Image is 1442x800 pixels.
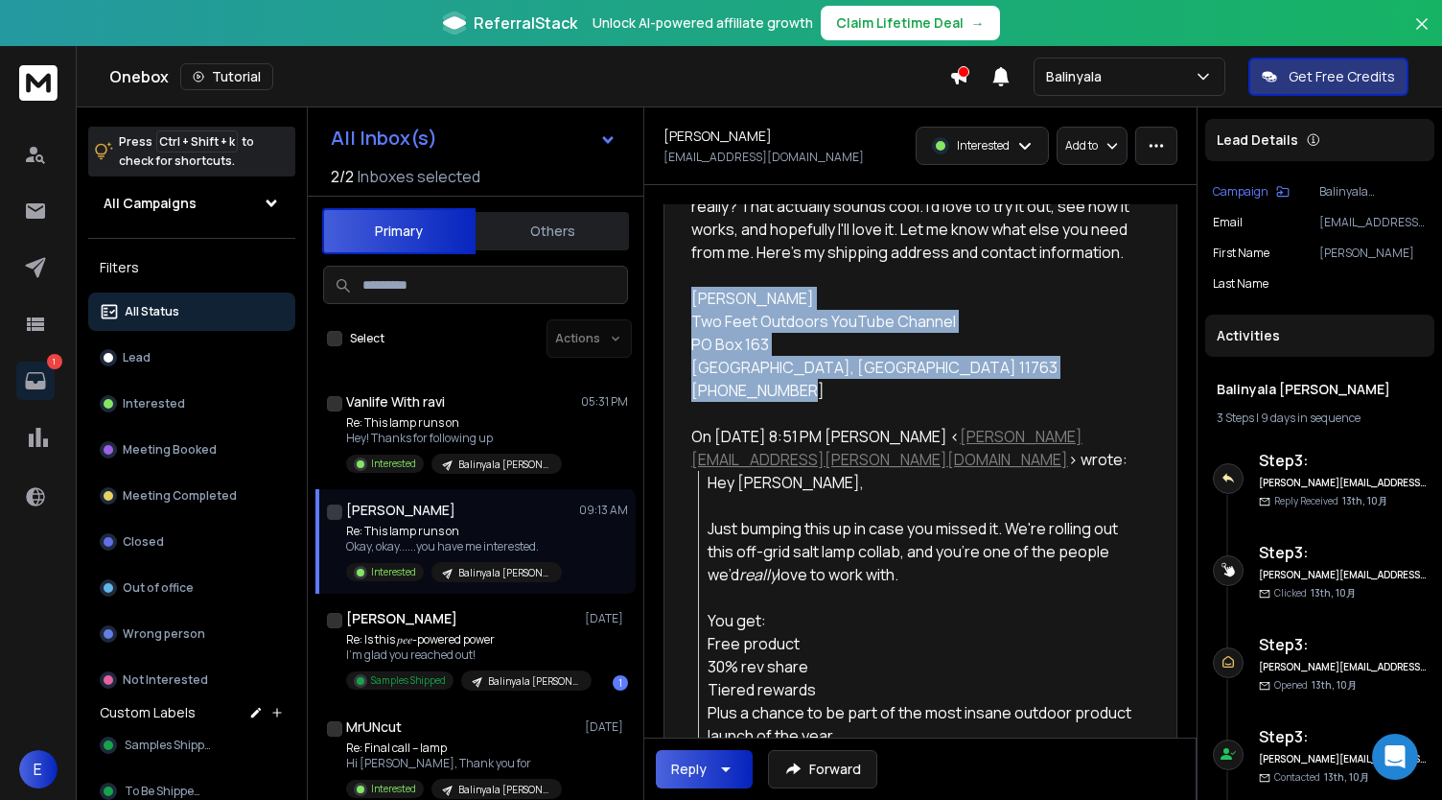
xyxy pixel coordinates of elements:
p: [PERSON_NAME] [1319,246,1427,261]
button: All Status [88,293,295,331]
p: Lead Details [1217,130,1298,150]
span: 13th, 10月 [1324,770,1369,784]
button: Claim Lifetime Deal→ [821,6,1000,40]
button: Reply [656,750,753,788]
span: ReferralStack [474,12,577,35]
div: Free product [708,632,1134,655]
p: Last Name [1213,276,1268,292]
p: Not Interested [123,672,208,688]
h6: Step 3 : [1259,449,1427,472]
h1: All Inbox(s) [331,129,437,148]
div: Reply [671,760,707,779]
button: Lead [88,339,295,377]
button: Meeting Booked [88,431,295,469]
span: To Be Shipped [125,784,201,799]
p: Okay, okay......you have me interested. [346,539,562,554]
p: Add to [1065,138,1098,153]
p: Out of office [123,580,194,596]
p: Re: Is this 𝑝𝑒𝑒-powered power [346,632,576,647]
div: Onebox [109,63,949,90]
div: Activities [1205,315,1434,357]
h6: [PERSON_NAME][EMAIL_ADDRESS][PERSON_NAME][DOMAIN_NAME] [1259,568,1427,582]
p: Balinyala [PERSON_NAME] [458,566,550,580]
span: 13th, 10月 [1312,678,1357,692]
h6: [PERSON_NAME][EMAIL_ADDRESS][PERSON_NAME][DOMAIN_NAME] [1259,752,1427,766]
p: I'm glad you reached out! [346,647,576,663]
h1: MrUNcut [346,718,402,737]
div: Tiered rewards [708,678,1134,701]
span: 13th, 10月 [1342,494,1387,507]
p: Clicked [1274,586,1356,600]
p: Interested [371,782,416,796]
p: Balinyala [1046,67,1109,86]
p: All Status [125,304,179,319]
a: 1 [16,362,55,400]
div: On [DATE] 8:51 PM [PERSON_NAME] < > wrote: [691,425,1134,471]
p: Unlock AI-powered affiliate growth [593,13,813,33]
p: Contacted [1274,770,1369,785]
p: [DATE] [585,719,628,735]
div: | [1217,411,1423,426]
button: All Inbox(s) [315,119,632,157]
h1: [PERSON_NAME] [346,501,455,520]
p: 09:13 AM [579,503,628,518]
h1: All Campaigns [104,194,197,213]
p: Closed [123,534,164,550]
p: Balinyala [PERSON_NAME] [1319,184,1427,200]
em: really [739,564,778,585]
p: 1 [47,354,62,369]
button: Campaign [1213,184,1290,200]
div: Plus a chance to be part of the most insane outdoor product launch of the year. [708,701,1134,747]
p: Re: This lamp runs on [346,415,562,431]
h6: Step 3 : [1259,541,1427,564]
button: All Campaigns [88,184,295,223]
h1: Balinyala [PERSON_NAME] [1217,380,1423,399]
span: 9 days in sequence [1261,410,1361,426]
h3: Filters [88,254,295,281]
p: Interested [371,457,416,471]
span: → [971,13,985,33]
p: First Name [1213,246,1269,261]
div: Okay, okay......you have me interested. Can it work on ocean salt water? I'm around the ocean and... [691,149,1134,402]
div: [PERSON_NAME] [691,287,1134,310]
button: Samples Shipped [88,726,295,765]
p: Get Free Credits [1289,67,1395,86]
button: Forward [768,750,877,788]
div: You get: [708,609,1134,632]
p: Campaign [1213,184,1268,200]
p: Wrong person [123,626,205,642]
span: 3 Steps [1217,410,1254,426]
div: 30% rev share [708,655,1134,678]
button: Wrong person [88,615,295,653]
button: E [19,750,58,788]
span: 2 / 2 [331,165,354,188]
button: Out of office [88,569,295,607]
div: Hey [PERSON_NAME], [708,471,1134,494]
p: Interested [371,565,416,579]
span: Ctrl + Shift + k [156,130,238,153]
p: Meeting Booked [123,442,217,458]
h1: [PERSON_NAME] [663,127,772,146]
span: Samples Shipped [125,738,218,753]
button: Meeting Completed [88,477,295,515]
p: Interested [957,138,1010,153]
button: Not Interested [88,661,295,699]
div: Open Intercom Messenger [1372,734,1418,780]
button: Get Free Credits [1248,58,1408,96]
button: Tutorial [180,63,273,90]
h6: Step 3 : [1259,633,1427,656]
p: Hi [PERSON_NAME], Thank you for [346,756,562,771]
button: Others [476,210,629,252]
h3: Custom Labels [100,703,196,722]
div: Two Feet Outdoors YouTube Channel [691,310,1134,333]
h6: [PERSON_NAME][EMAIL_ADDRESS][PERSON_NAME][DOMAIN_NAME] [1259,476,1427,490]
p: Email [1213,215,1243,230]
h6: [PERSON_NAME][EMAIL_ADDRESS][PERSON_NAME][DOMAIN_NAME] [1259,660,1427,674]
div: [PHONE_NUMBER] [691,379,1134,402]
p: Balinyala [PERSON_NAME] [488,674,580,689]
p: Opened [1274,678,1357,693]
p: 05:31 PM [581,394,628,410]
h3: Inboxes selected [358,165,480,188]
